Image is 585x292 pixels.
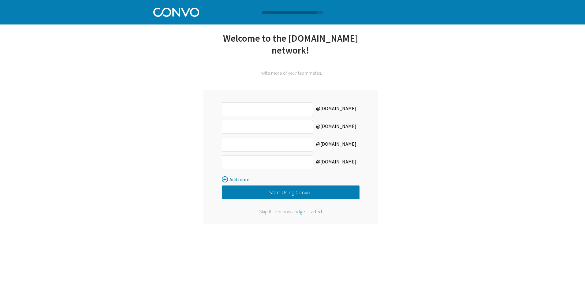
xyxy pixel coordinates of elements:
[313,102,360,116] label: @[DOMAIN_NAME]
[313,120,360,134] label: @[DOMAIN_NAME]
[203,70,378,76] div: Invite more of your teammates.
[153,6,199,17] img: Convo Logo
[313,138,360,152] label: @[DOMAIN_NAME]
[222,208,360,215] div: Skip this for now and
[203,32,378,64] div: Welcome to the [DOMAIN_NAME] network!
[300,208,322,215] span: get started
[313,155,360,169] label: @[DOMAIN_NAME]
[222,185,360,199] button: Start Using Convo!
[229,176,249,182] span: Add more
